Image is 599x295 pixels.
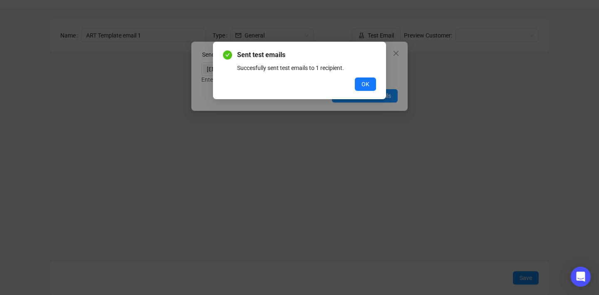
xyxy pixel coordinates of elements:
[355,77,376,91] button: OK
[361,80,369,89] span: OK
[571,267,591,287] div: Open Intercom Messenger
[223,50,232,60] span: check-circle
[237,50,376,60] span: Sent test emails
[237,63,376,72] div: Succesfully sent test emails to 1 recipient.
